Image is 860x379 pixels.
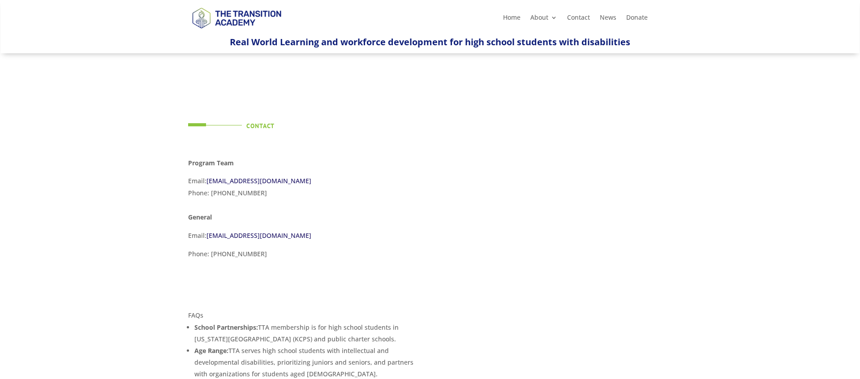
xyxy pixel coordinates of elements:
a: Contact [567,14,590,24]
a: About [530,14,557,24]
a: Donate [626,14,648,24]
p: Email: Phone: [PHONE_NUMBER] [188,175,417,205]
p: Phone: [PHONE_NUMBER] [188,248,417,267]
p: FAQs [188,310,417,322]
a: Logo-Noticias [188,27,285,35]
a: [EMAIL_ADDRESS][DOMAIN_NAME] [206,177,311,185]
a: [EMAIL_ADDRESS][DOMAIN_NAME] [206,231,311,240]
span: Real World Learning and workforce development for high school students with disabilities [230,36,630,48]
strong: General [188,213,212,221]
p: Email: [188,230,417,248]
strong: Age Range: [194,346,228,355]
li: TTA membership is for high school students in [US_STATE][GEOGRAPHIC_DATA] (KCPS) and public chart... [194,322,417,345]
img: TTA Brand_TTA Primary Logo_Horizontal_Light BG [188,2,285,34]
strong: Program Team [188,159,234,167]
a: Home [503,14,520,24]
a: News [600,14,616,24]
strong: School Partnerships: [194,323,258,332]
h4: Contact [246,123,417,134]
